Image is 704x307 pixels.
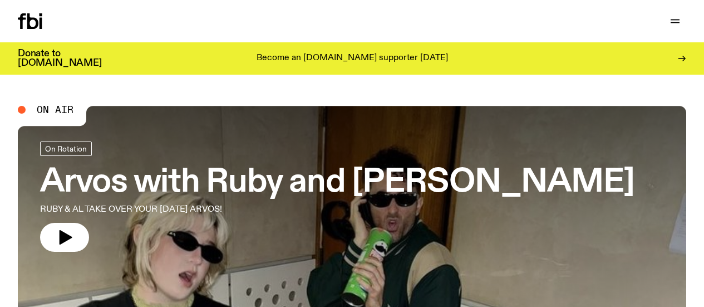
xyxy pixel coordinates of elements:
[40,142,634,252] a: Arvos with Ruby and [PERSON_NAME]RUBY & AL TAKE OVER YOUR [DATE] ARVOS!
[45,145,87,153] span: On Rotation
[18,49,102,68] h3: Donate to [DOMAIN_NAME]
[40,203,325,216] p: RUBY & AL TAKE OVER YOUR [DATE] ARVOS!
[37,105,73,115] span: On Air
[257,53,448,64] p: Become an [DOMAIN_NAME] supporter [DATE]
[40,167,634,198] h3: Arvos with Ruby and [PERSON_NAME]
[40,142,92,156] a: On Rotation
